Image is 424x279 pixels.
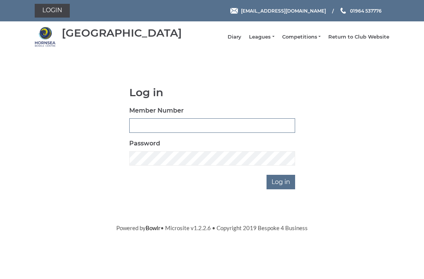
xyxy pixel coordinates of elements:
div: [GEOGRAPHIC_DATA] [62,27,182,39]
label: Password [129,139,160,148]
h1: Log in [129,87,295,98]
a: Leagues [249,34,274,40]
label: Member Number [129,106,184,115]
a: Bowlr [146,224,161,231]
input: Log in [267,175,295,189]
a: Diary [228,34,241,40]
a: Login [35,4,70,18]
a: Phone us 01964 537776 [339,7,382,15]
span: 01964 537776 [350,8,382,13]
a: Competitions [282,34,321,40]
span: Powered by • Microsite v1.2.2.6 • Copyright 2019 Bespoke 4 Business [116,224,308,231]
img: Phone us [340,8,346,14]
img: Hornsea Bowls Centre [35,26,56,47]
a: Email [EMAIL_ADDRESS][DOMAIN_NAME] [230,7,326,15]
span: [EMAIL_ADDRESS][DOMAIN_NAME] [241,8,326,13]
a: Return to Club Website [328,34,389,40]
img: Email [230,8,238,14]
